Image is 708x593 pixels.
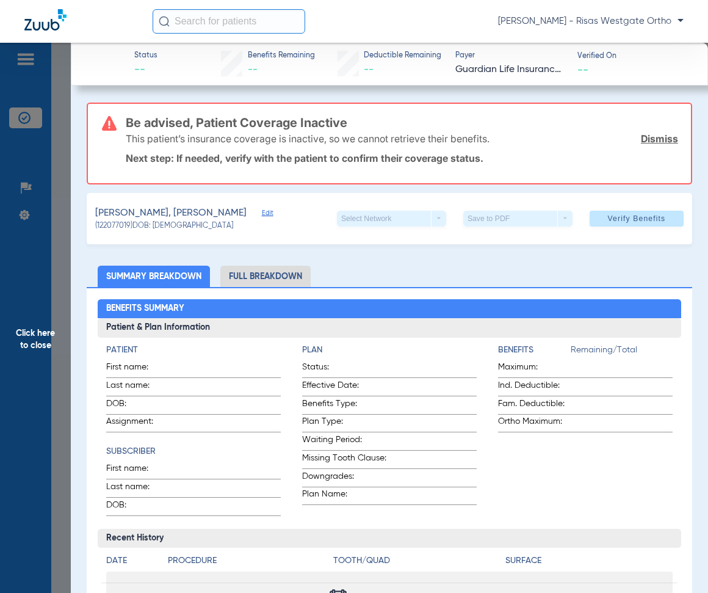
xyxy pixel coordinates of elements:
[571,344,673,361] span: Remaining/Total
[302,415,392,432] span: Plan Type:
[106,379,166,396] span: Last name:
[106,445,281,458] h4: Subscriber
[106,462,166,479] span: First name:
[641,133,678,145] a: Dismiss
[302,361,392,377] span: Status:
[302,470,392,487] span: Downgrades:
[455,62,566,78] span: Guardian Life Insurance Co. of America
[498,15,684,27] span: [PERSON_NAME] - Risas Westgate Ortho
[498,398,571,414] span: Fam. Deductible:
[106,555,157,567] h4: Date
[302,398,392,414] span: Benefits Type:
[126,117,678,129] h3: Be advised, Patient Coverage Inactive
[333,555,501,567] h4: Tooth/Quad
[608,214,666,224] span: Verify Benefits
[106,361,166,377] span: First name:
[153,9,305,34] input: Search for patients
[505,555,673,572] app-breakdown-title: Surface
[498,361,571,377] span: Maximum:
[220,266,311,287] li: Full Breakdown
[24,9,67,31] img: Zuub Logo
[106,415,166,432] span: Assignment:
[106,481,166,497] span: Last name:
[98,529,682,548] h3: Recent History
[106,499,166,515] span: DOB:
[98,299,682,319] h2: Benefits Summary
[95,221,233,232] span: (122077019) DOB: [DEMOGRAPHIC_DATA]
[102,116,117,131] img: error-icon
[126,152,678,164] p: Next step: If needed, verify with the patient to confirm their coverage status.
[455,51,566,62] span: Payer
[106,398,166,414] span: DOB:
[302,452,392,468] span: Missing Tooth Clause:
[498,344,571,361] app-breakdown-title: Benefits
[248,65,258,75] span: --
[302,434,392,450] span: Waiting Period:
[364,51,441,62] span: Deductible Remaining
[262,209,273,220] span: Edit
[168,555,330,572] app-breakdown-title: Procedure
[134,62,157,78] span: --
[106,344,281,357] h4: Patient
[302,344,477,357] h4: Plan
[248,51,315,62] span: Benefits Remaining
[505,555,673,567] h4: Surface
[95,206,247,221] span: [PERSON_NAME], [PERSON_NAME]
[168,555,330,567] h4: Procedure
[106,555,157,572] app-breakdown-title: Date
[498,344,571,357] h4: Benefits
[333,555,501,572] app-breakdown-title: Tooth/Quad
[590,211,684,227] button: Verify Benefits
[98,266,210,287] li: Summary Breakdown
[647,534,708,593] iframe: Chat Widget
[364,65,374,75] span: --
[498,379,571,396] span: Ind. Deductible:
[302,379,392,396] span: Effective Date:
[159,16,170,27] img: Search Icon
[302,488,392,504] span: Plan Name:
[126,133,489,145] p: This patient’s insurance coverage is inactive, so we cannot retrieve their benefits.
[98,318,682,338] h3: Patient & Plan Information
[498,415,571,432] span: Ortho Maximum:
[134,51,157,62] span: Status
[577,63,588,76] span: --
[577,51,688,62] span: Verified On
